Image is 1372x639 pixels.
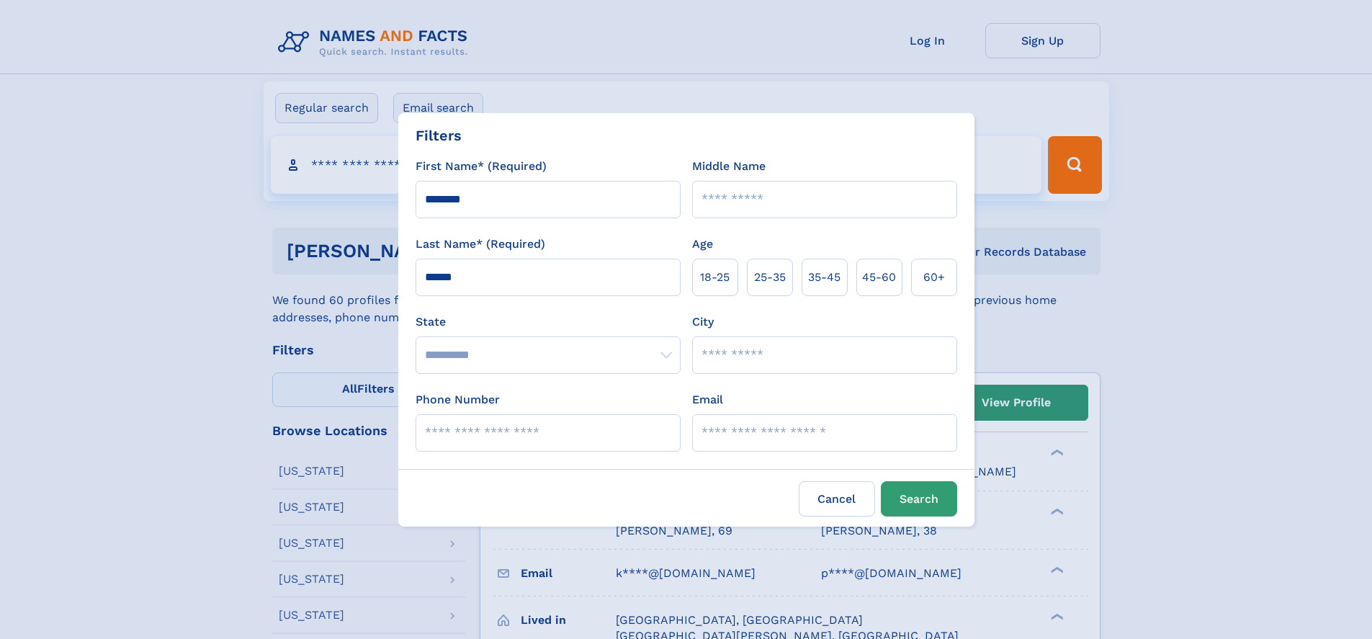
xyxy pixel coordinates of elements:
span: 25‑35 [754,269,786,286]
span: 60+ [923,269,945,286]
label: Email [692,391,723,408]
span: 35‑45 [808,269,840,286]
label: First Name* (Required) [416,158,547,175]
span: 45‑60 [862,269,896,286]
label: Last Name* (Required) [416,236,545,253]
label: Middle Name [692,158,766,175]
label: Phone Number [416,391,500,408]
label: City [692,313,714,331]
label: Age [692,236,713,253]
label: Cancel [799,481,875,517]
div: Filters [416,125,462,146]
span: 18‑25 [700,269,730,286]
label: State [416,313,681,331]
button: Search [881,481,957,517]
